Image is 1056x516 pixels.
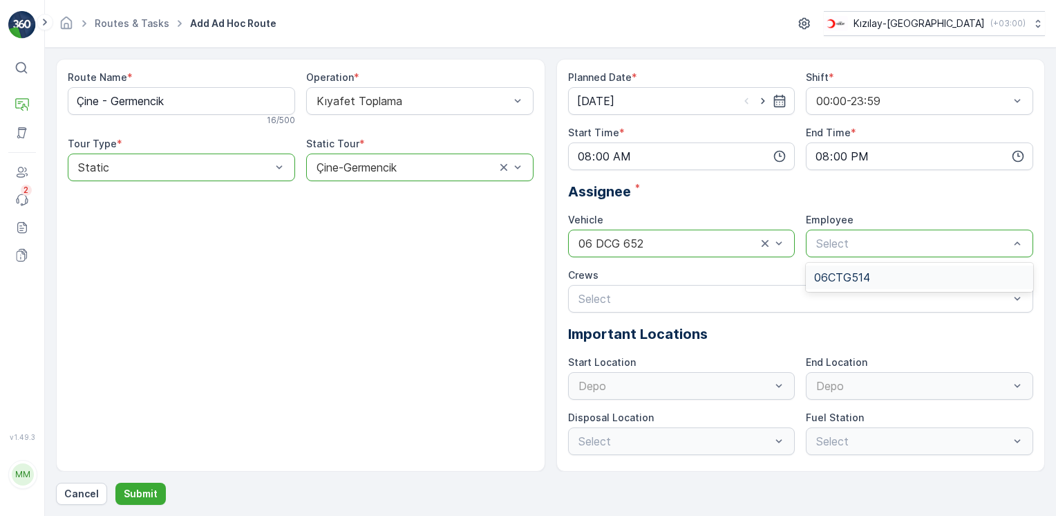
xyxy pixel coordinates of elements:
[568,127,619,138] label: Start Time
[8,11,36,39] img: logo
[578,291,1010,307] p: Select
[115,483,166,505] button: Submit
[306,138,359,149] label: Static Tour
[568,412,654,423] label: Disposal Location
[8,433,36,441] span: v 1.49.3
[806,412,864,423] label: Fuel Station
[568,71,632,83] label: Planned Date
[814,271,870,284] span: 06CTG514
[816,235,1009,252] p: Select
[124,487,158,501] p: Submit
[568,214,603,225] label: Vehicle
[568,181,631,202] span: Assignee
[824,16,848,31] img: k%C4%B1z%C4%B1lay_D5CCths.png
[568,356,636,368] label: Start Location
[568,269,598,281] label: Crews
[59,21,74,33] a: Homepage
[568,324,1034,344] p: Important Locations
[95,17,169,29] a: Routes & Tasks
[56,483,107,505] button: Cancel
[806,127,851,138] label: End Time
[68,138,117,149] label: Tour Type
[64,487,99,501] p: Cancel
[824,11,1045,36] button: Kızılay-[GEOGRAPHIC_DATA](+03:00)
[187,17,279,30] span: Add Ad Hoc Route
[8,444,36,505] button: MM
[8,186,36,214] a: 2
[806,214,854,225] label: Employee
[990,18,1026,29] p: ( +03:00 )
[68,71,127,83] label: Route Name
[306,71,354,83] label: Operation
[267,115,295,126] p: 16 / 500
[568,87,795,115] input: dd/mm/yyyy
[854,17,985,30] p: Kızılay-[GEOGRAPHIC_DATA]
[23,185,29,196] p: 2
[806,71,829,83] label: Shift
[12,463,34,486] div: MM
[806,356,867,368] label: End Location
